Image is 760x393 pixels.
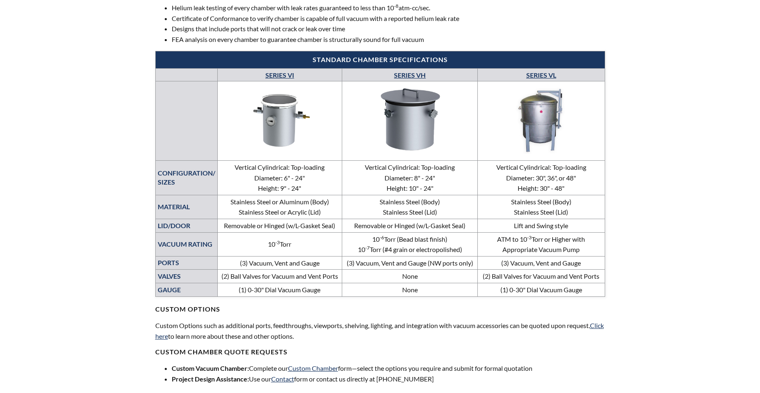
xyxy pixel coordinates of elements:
[217,161,342,195] td: Vertical Cylindrical: Top-loading Diameter: 6" - 24" Height: 9" - 24"
[342,161,478,195] td: Vertical Cylindrical: Top-loading Diameter: 8" - 24" Height: 10" - 24"
[394,71,426,79] a: SERIES VH
[342,195,478,219] td: Stainless Steel (Body) Stainless Steel (Lid)
[271,375,294,383] a: Contact
[478,232,605,256] td: ATM to 10 Torr or Higher with Appropriate Vacuum Pump
[172,2,605,13] li: Helium leak testing of every chamber with leak rates guaranteed to less than 10 atm-cc/sec.
[155,195,217,219] th: MATERIAL
[160,55,601,64] h4: Standard Chamber Specifications
[365,245,370,251] sup: -7
[478,195,605,219] td: Stainless Steel (Body) Stainless Steel (Lid)
[526,71,556,79] a: SERIES VL
[155,297,605,314] h4: CUSTOM OPTIONS
[478,270,605,283] td: (2) Ball Valves for Vacuum and Vent Ports
[288,364,338,372] a: Custom Chamber
[155,219,217,233] th: LID/DOOR
[155,321,604,340] a: Click here
[217,270,342,283] td: (2) Ball Valves for Vacuum and Vent Ports
[380,234,384,240] sup: -6
[155,161,217,195] th: CONFIGURATION/ SIZES
[478,161,605,195] td: Vertical Cylindrical: Top-loading Diameter: 30", 36", or 48" Height: 30" - 48"
[217,256,342,270] td: (3) Vacuum, Vent and Gauge
[342,270,478,283] td: None
[217,283,342,296] td: (1) 0-30" Dial Vacuum Gauge
[155,256,217,270] th: PORTS
[172,363,605,374] li: Complete our form—select the options you require and submit for formal quotation
[478,219,605,233] td: Lift and Swing style
[478,283,605,296] td: (1) 0-30" Dial Vacuum Gauge
[172,23,605,34] li: Designs that include ports that will not crack or leak over time
[155,270,217,283] th: VALVES
[342,283,478,296] td: None
[172,364,249,372] strong: Custom Vacuum Chamber:
[155,232,217,256] th: VACUUM RATING
[155,348,605,356] h4: Custom chamber QUOTe requests
[172,374,605,384] li: Use our form or contact us directly at [PHONE_NUMBER]
[220,86,340,154] img: Series CC—Cube Chambers
[527,234,532,240] sup: -3
[217,195,342,219] td: Stainless Steel or Aluminum (Body) Stainless Steel or Acrylic (Lid)
[155,283,217,296] th: GAUGE
[217,219,342,233] td: Removable or Hinged (w/L-Gasket Seal)
[172,34,605,45] li: FEA analysis on every chamber to guarantee chamber is structurally sound for full vacuum
[172,375,249,383] strong: Project Design Assistance:
[217,232,342,256] td: 10 Torr
[478,256,605,270] td: (3) Vacuum, Vent and Gauge
[342,219,478,233] td: Removable or Hinged (w/L-Gasket Seal)
[155,320,605,341] p: Custom Options such as additional ports, feedthroughs, viewports, shelving, lighting, and integra...
[275,239,280,245] sup: -3
[265,71,294,79] a: SERIES VI
[342,256,478,270] td: (3) Vacuum, Vent and Gauge (NW ports only)
[394,3,398,9] sup: -8
[342,232,478,256] td: 10 Torr (Bead blast finish) 10 Torr (#4 grain or electropolished)
[172,13,605,24] li: Certificate of Conformance to verify chamber is capable of full vacuum with a reported helium lea...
